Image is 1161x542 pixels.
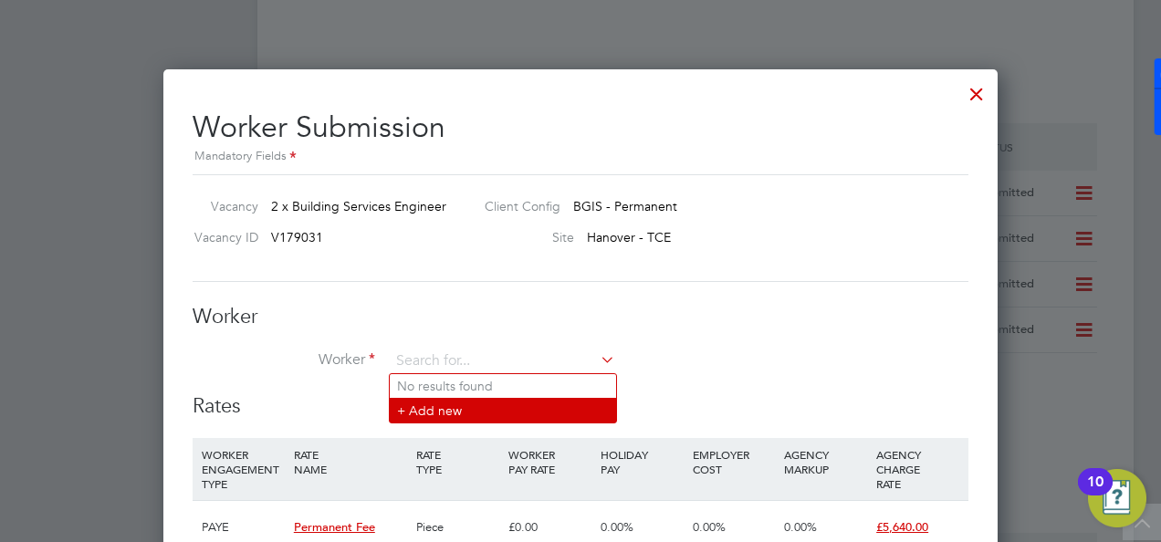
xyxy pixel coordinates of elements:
span: Permanent Fee [294,519,375,535]
div: WORKER ENGAGEMENT TYPE [197,438,289,500]
div: WORKER PAY RATE [504,438,596,485]
div: EMPLOYER COST [688,438,780,485]
button: Open Resource Center, 10 new notifications [1088,469,1146,527]
span: 0.00% [784,519,817,535]
span: £5,640.00 [876,519,928,535]
label: Vacancy [185,198,258,214]
div: AGENCY CHARGE RATE [872,438,964,500]
h2: Worker Submission [193,95,968,167]
label: Site [470,229,574,245]
div: 10 [1087,482,1103,506]
h3: Worker [193,304,968,330]
label: Worker [193,350,375,370]
span: 0.00% [601,519,633,535]
span: 0.00% [693,519,726,535]
div: HOLIDAY PAY [596,438,688,485]
div: RATE NAME [289,438,412,485]
span: Hanover - TCE [587,229,671,245]
span: BGIS - Permanent [573,198,677,214]
li: + Add new [390,398,616,422]
span: 2 x Building Services Engineer [271,198,446,214]
div: AGENCY MARKUP [779,438,872,485]
div: Mandatory Fields [193,147,968,167]
span: V179031 [271,229,323,245]
h3: Rates [193,393,968,420]
li: No results found [390,374,616,398]
label: Client Config [470,198,560,214]
label: Vacancy ID [185,229,258,245]
div: RATE TYPE [412,438,504,485]
input: Search for... [390,348,615,375]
